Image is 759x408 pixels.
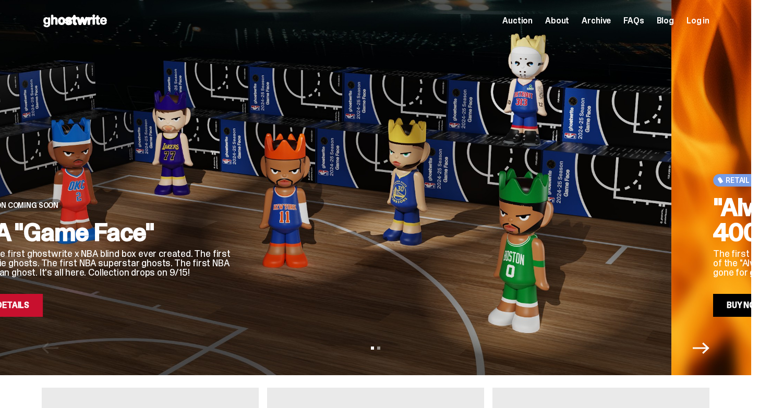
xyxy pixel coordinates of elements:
[377,347,380,350] button: View slide 2
[686,17,709,25] a: Log in
[502,17,533,25] a: Auction
[623,17,644,25] a: FAQs
[582,17,611,25] a: Archive
[371,347,374,350] button: View slide 1
[693,340,709,356] button: Next
[657,17,674,25] a: Blog
[545,17,569,25] a: About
